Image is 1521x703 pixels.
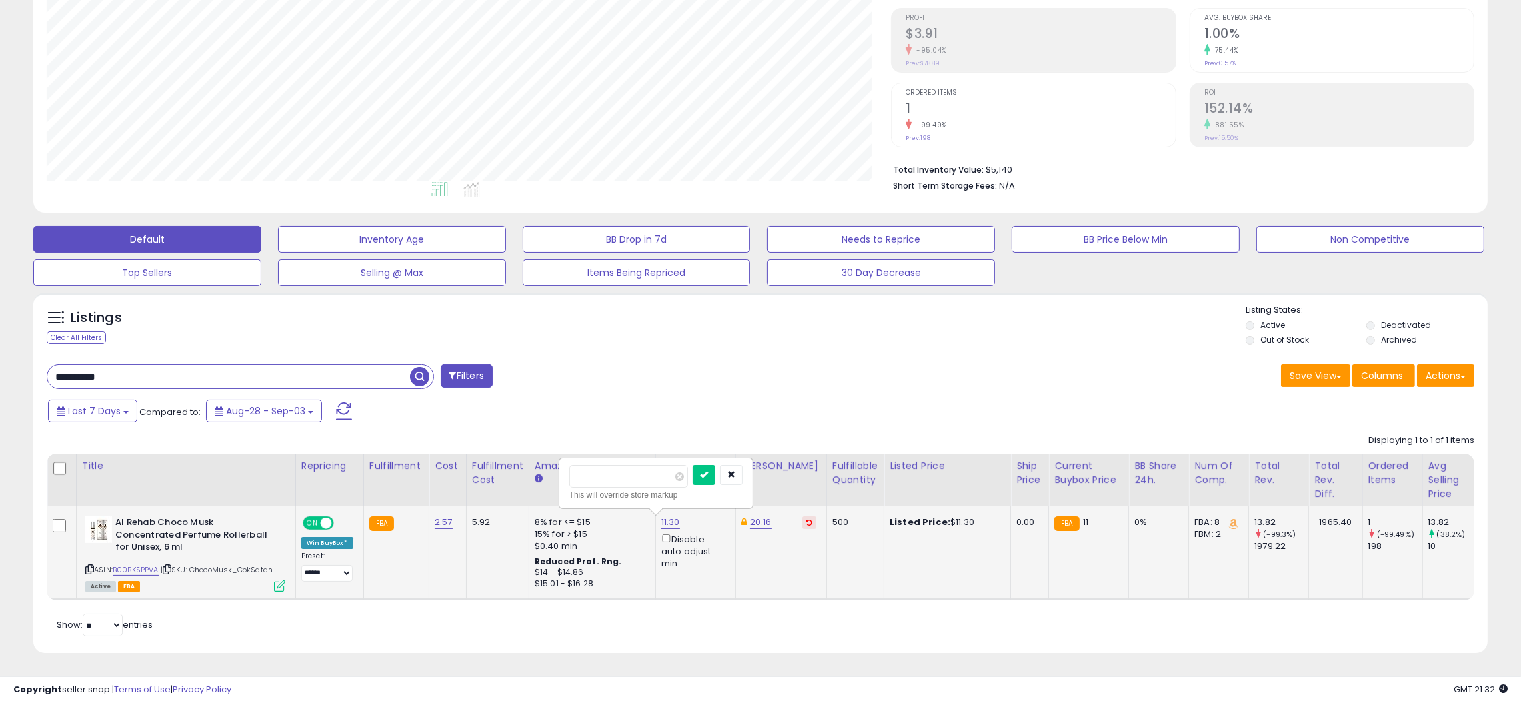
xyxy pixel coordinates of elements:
a: Terms of Use [114,683,171,696]
label: Deactivated [1381,319,1431,331]
h2: 152.14% [1204,101,1474,119]
button: Filters [441,364,493,388]
div: -1965.40 [1314,516,1352,528]
div: Listed Price [890,459,1005,473]
span: Profit [906,15,1175,22]
div: 0.00 [1016,516,1038,528]
span: FBA [118,581,141,592]
div: 15% for > $15 [535,528,645,540]
div: Current Buybox Price [1054,459,1123,487]
div: FBA: 8 [1194,516,1238,528]
span: 2025-09-11 21:32 GMT [1454,683,1508,696]
button: Selling @ Max [278,259,506,286]
button: Non Competitive [1256,226,1484,253]
img: 41eblxSpxDL._SL40_.jpg [85,516,112,543]
div: 0% [1134,516,1178,528]
div: 8% for <= $15 [535,516,645,528]
button: Top Sellers [33,259,261,286]
a: Privacy Policy [173,683,231,696]
small: FBA [369,516,394,531]
button: Actions [1417,364,1474,387]
div: Total Rev. [1254,459,1303,487]
b: Reduced Prof. Rng. [535,556,622,567]
div: Total Rev. Diff. [1314,459,1356,501]
div: 198 [1368,540,1422,552]
h2: 1.00% [1204,26,1474,44]
span: N/A [999,179,1015,192]
div: Fulfillment Cost [472,459,523,487]
label: Out of Stock [1260,334,1309,345]
div: Clear All Filters [47,331,106,344]
span: Compared to: [139,406,201,418]
div: Ordered Items [1368,459,1417,487]
b: Total Inventory Value: [893,164,984,175]
div: $14 - $14.86 [535,567,645,578]
div: Amazon Fees [535,459,650,473]
small: (-99.49%) [1377,529,1414,540]
div: seller snap | | [13,684,231,696]
span: ON [304,518,321,529]
h2: $3.91 [906,26,1175,44]
button: Columns [1352,364,1415,387]
div: 500 [832,516,874,528]
button: Default [33,226,261,253]
span: Ordered Items [906,89,1175,97]
small: 881.55% [1210,120,1244,130]
small: -95.04% [912,45,947,55]
div: 5.92 [472,516,519,528]
div: $0.40 min [535,540,645,552]
span: All listings currently available for purchase on Amazon [85,581,116,592]
div: 1979.22 [1254,540,1308,552]
div: Ship Price [1016,459,1043,487]
div: Num of Comp. [1194,459,1243,487]
button: Inventory Age [278,226,506,253]
div: Avg Selling Price [1428,459,1477,501]
div: Preset: [301,552,353,581]
small: Prev: $78.89 [906,59,940,67]
button: BB Drop in 7d [523,226,751,253]
div: Cost [435,459,461,473]
a: 2.57 [435,516,453,529]
div: Fulfillment [369,459,423,473]
small: Prev: 198 [906,134,930,142]
button: Save View [1281,364,1350,387]
div: ASIN: [85,516,285,590]
span: ROI [1204,89,1474,97]
div: This will override store markup [569,488,743,502]
span: OFF [332,518,353,529]
div: BB Share 24h. [1134,459,1183,487]
button: BB Price Below Min [1012,226,1240,253]
div: Displaying 1 to 1 of 1 items [1368,434,1474,447]
span: Avg. Buybox Share [1204,15,1474,22]
label: Archived [1381,334,1417,345]
div: Repricing [301,459,358,473]
div: FBM: 2 [1194,528,1238,540]
div: 13.82 [1254,516,1308,528]
span: Show: entries [57,618,153,631]
div: Win BuyBox * [301,537,353,549]
small: Prev: 15.50% [1204,134,1238,142]
span: Last 7 Days [68,404,121,418]
a: B00BKSPPVA [113,564,159,576]
button: 30 Day Decrease [767,259,995,286]
li: $5,140 [893,161,1464,177]
div: [PERSON_NAME] [741,459,821,473]
small: (38.2%) [1437,529,1466,540]
b: Al Rehab Choco Musk Concentrated Perfume Rollerball for Unisex, 6 ml [115,516,277,557]
a: 20.16 [750,516,772,529]
div: Disable auto adjust min [661,532,725,570]
small: 75.44% [1210,45,1239,55]
span: Columns [1361,369,1403,382]
button: Needs to Reprice [767,226,995,253]
button: Aug-28 - Sep-03 [206,400,322,422]
small: FBA [1054,516,1079,531]
label: Active [1260,319,1285,331]
div: $11.30 [890,516,1000,528]
div: 10 [1428,540,1482,552]
button: Last 7 Days [48,400,137,422]
div: 1 [1368,516,1422,528]
span: Aug-28 - Sep-03 [226,404,305,418]
a: 11.30 [661,516,680,529]
small: Amazon Fees. [535,473,543,485]
small: Prev: 0.57% [1204,59,1236,67]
